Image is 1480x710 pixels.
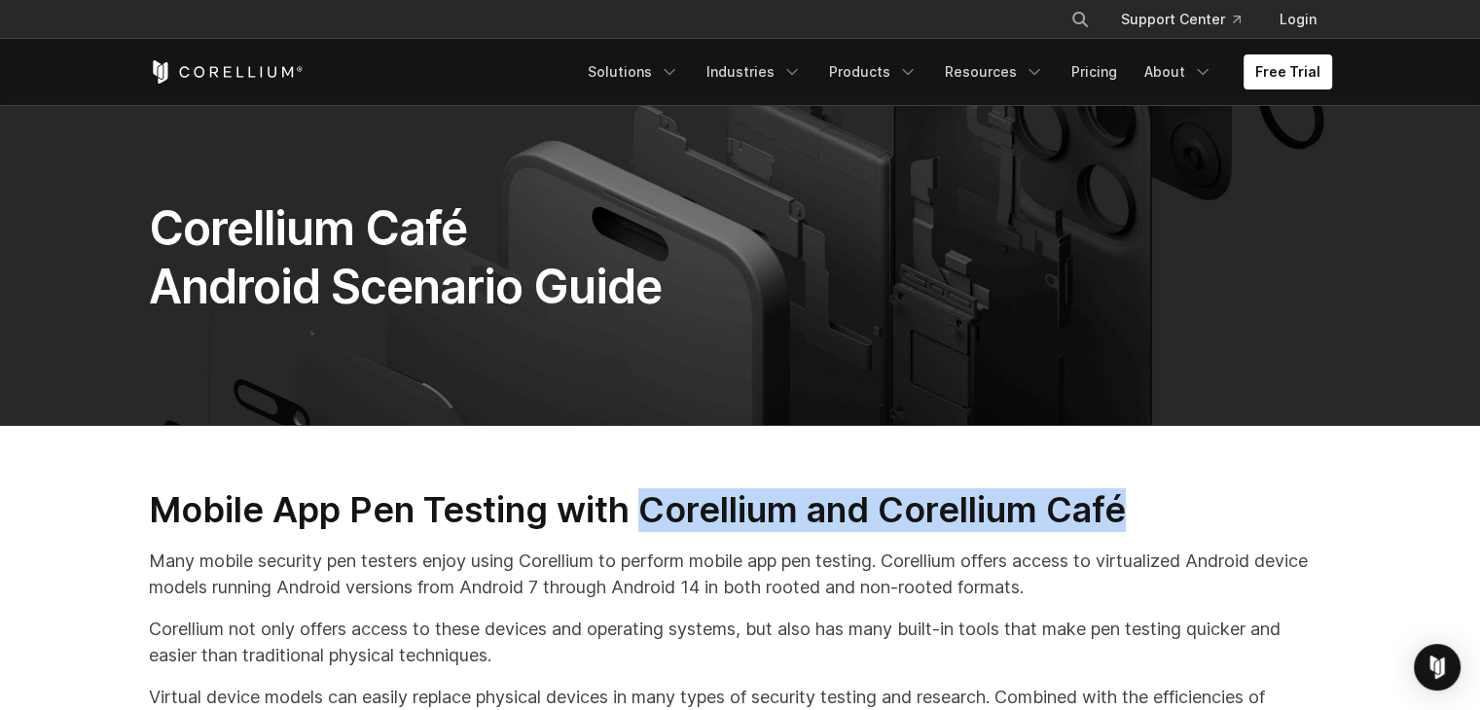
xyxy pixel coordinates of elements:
[695,54,813,89] a: Industries
[149,616,1332,668] p: Corellium not only offers access to these devices and operating systems, but also has many built-...
[933,54,1056,89] a: Resources
[149,199,663,315] span: Corellium Café Android Scenario Guide
[576,54,691,89] a: Solutions
[1414,644,1461,691] div: Open Intercom Messenger
[576,54,1332,89] div: Navigation Menu
[149,488,1332,532] h2: Mobile App Pen Testing with Corellium and Corellium Café
[1060,54,1129,89] a: Pricing
[817,54,929,89] a: Products
[149,548,1332,600] p: Many mobile security pen testers enjoy using Corellium to perform mobile app pen testing. Corelli...
[1264,2,1332,37] a: Login
[1047,2,1332,37] div: Navigation Menu
[1105,2,1256,37] a: Support Center
[1244,54,1332,89] a: Free Trial
[1133,54,1224,89] a: About
[1063,2,1098,37] button: Search
[149,60,304,84] a: Corellium Home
